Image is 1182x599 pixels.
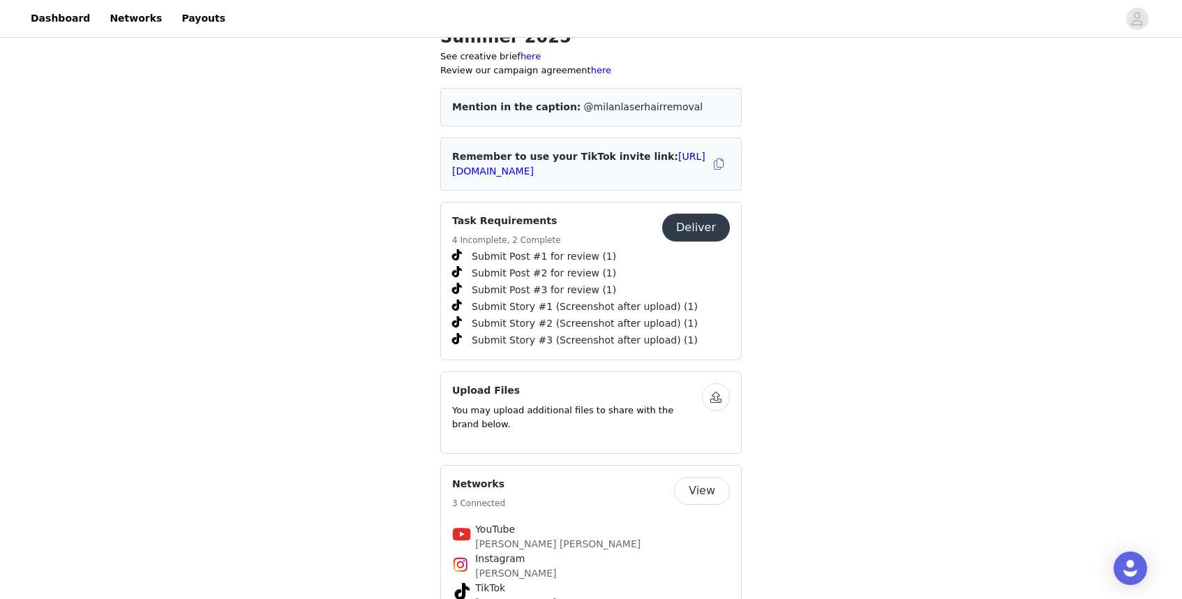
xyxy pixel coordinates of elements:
span: Submit Story #2 (Screenshot after upload) (1) [472,316,698,331]
h5: 3 Connected [452,497,505,510]
h4: YouTube [475,522,707,537]
a: Payouts [173,3,234,34]
span: Submit Post #1 for review (1) [472,249,616,264]
h4: Networks [452,477,505,491]
h4: Task Requirements [452,214,561,228]
span: Remember to use your TikTok invite link: [452,151,705,177]
span: Submit Post #2 for review (1) [472,266,616,281]
img: Instagram Icon [452,556,469,573]
span: Submit Story #1 (Screenshot after upload) (1) [472,299,698,314]
p: [PERSON_NAME] [PERSON_NAME] [475,537,707,552]
span: Submit Post #3 for review (1) [472,283,616,297]
h4: Upload Files [452,383,702,398]
div: avatar [1130,8,1144,30]
h5: 4 Incomplete, 2 Complete [452,234,561,246]
span: Submit Story #3 (Screenshot after upload) (1) [472,333,698,348]
span: Mention in the caption: [452,101,581,112]
h4: TikTok [475,581,707,596]
p: You may upload additional files to share with the brand below. [452,404,702,431]
p: [PERSON_NAME] [475,566,707,581]
h4: Instagram [475,552,707,566]
button: View [674,477,730,505]
div: Open Intercom Messenger [1114,552,1147,585]
span: @milanlaserhairremoval [584,101,703,112]
button: Deliver [662,214,730,242]
a: Dashboard [22,3,98,34]
p: Review our campaign agreement [440,64,742,77]
a: Networks [101,3,170,34]
p: See creative brief [440,50,742,64]
a: here [591,65,611,75]
div: Task Requirements [440,202,742,360]
a: here [521,51,541,61]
